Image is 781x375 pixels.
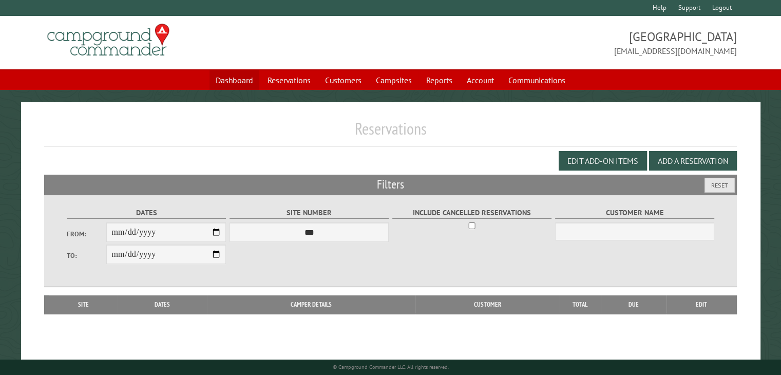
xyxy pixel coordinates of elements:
img: Campground Commander [44,20,173,60]
button: Reset [704,178,735,193]
label: Customer Name [555,207,715,219]
a: Dashboard [209,70,259,90]
th: Customer [415,295,560,314]
a: Reports [420,70,459,90]
small: © Campground Commander LLC. All rights reserved. [333,364,449,370]
button: Add a Reservation [649,151,737,171]
th: Total [560,295,601,314]
a: Campsites [370,70,418,90]
label: Include Cancelled Reservations [392,207,552,219]
a: Customers [319,70,368,90]
h1: Reservations [44,119,737,147]
th: Edit [666,295,737,314]
label: Dates [67,207,226,219]
button: Edit Add-on Items [559,151,647,171]
a: Communications [502,70,572,90]
th: Camper Details [207,295,415,314]
label: Site Number [230,207,389,219]
label: To: [67,251,107,260]
th: Due [601,295,666,314]
th: Site [49,295,118,314]
h2: Filters [44,175,737,194]
a: Reservations [261,70,317,90]
span: [GEOGRAPHIC_DATA] [EMAIL_ADDRESS][DOMAIN_NAME] [391,28,737,57]
a: Account [461,70,500,90]
label: From: [67,229,107,239]
th: Dates [118,295,207,314]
